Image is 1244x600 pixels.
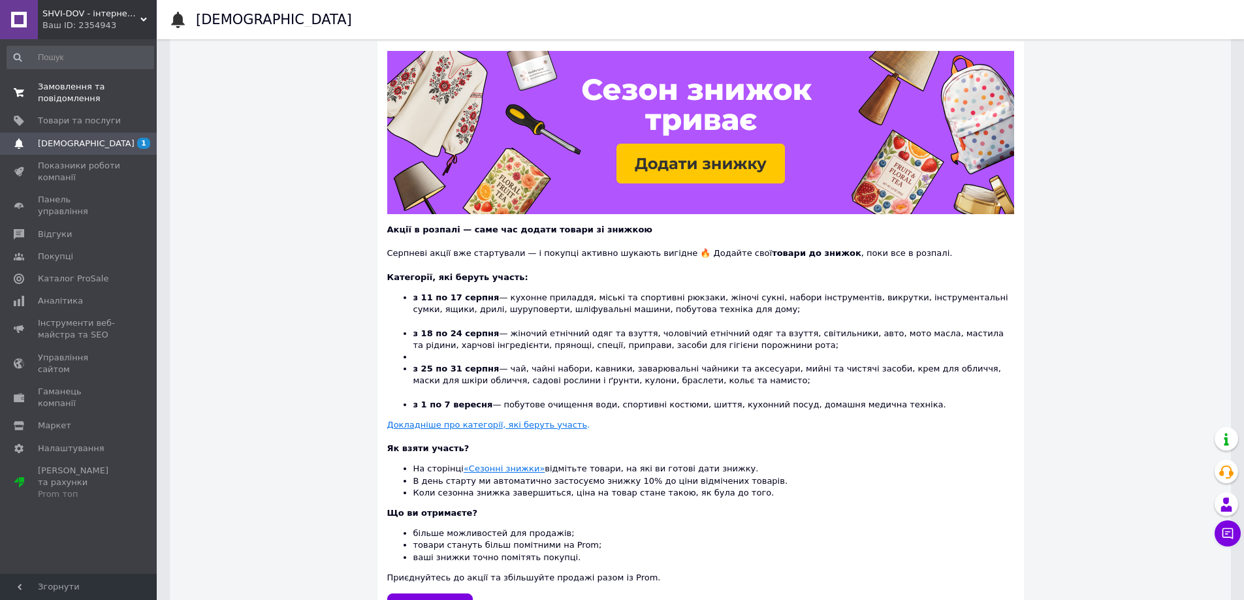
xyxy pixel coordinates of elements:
div: Серпневі акції вже стартували — і покупці активно шукають вигідне 🔥 Додайте свої , поки все в роз... [387,236,1014,259]
li: ваші знижки точно помітять покупці. [413,552,1014,563]
li: Коли сезонна знижка завершиться, ціна на товар стане такою, як була до того. [413,487,1014,499]
button: Чат з покупцем [1215,520,1241,546]
span: Каталог ProSale [38,273,108,285]
li: — чай, чайні набори, кавники, заварювальні чайники та аксесуари, мийні та чистячі засоби, крем дл... [413,363,1014,399]
span: Управління сайтом [38,352,121,375]
b: з 1 по 7 вересня [413,400,493,409]
b: Як взяти участь? [387,443,470,453]
div: Prom топ [38,488,121,500]
li: На сторінці відмітьте товари, на які ви готові дати знижку. [413,463,1014,475]
h1: [DEMOGRAPHIC_DATA] [196,12,352,27]
span: Панель управління [38,194,121,217]
div: Ваш ID: 2354943 [42,20,157,31]
b: Акції в розпалі — саме час додати товари зі знижкою [387,225,652,234]
span: Налаштування [38,443,104,454]
span: [DEMOGRAPHIC_DATA] [38,138,135,150]
li: — кухонне приладдя, міські та спортивні рюкзаки, жіночі сукні, набори інструментів, викрутки, інс... [413,292,1014,328]
li: — побутове очищення води, спортивні костюми, шиття, кухонний посуд, домашня медична техніка. [413,399,1014,411]
span: Маркет [38,420,71,432]
li: товари стануть більш помітними на Prom; [413,539,1014,551]
span: Відгуки [38,229,72,240]
a: Докладніше про категорії, які беруть участь. [387,420,590,430]
b: з 25 по 31 серпня [413,364,500,373]
span: 1 [137,138,150,149]
span: [PERSON_NAME] та рахунки [38,465,121,501]
input: Пошук [7,46,154,69]
li: В день старту ми автоматично застосуємо знижку 10% до ціни відмічених товарів. [413,475,1014,487]
span: Гаманець компанії [38,386,121,409]
a: «Сезонні знижки» [464,464,545,473]
b: з 11 по 17 серпня [413,292,500,302]
li: — жіночий етнічний одяг та взуття, чоловічий етнічний одяг та взуття, світильники, авто, мото мас... [413,328,1014,351]
li: більше можливостей для продажів; [413,528,1014,539]
span: Товари та послуги [38,115,121,127]
span: Інструменти веб-майстра та SEO [38,317,121,341]
b: Що ви отримаєте? [387,508,477,518]
span: SHVI-DOV - інтернет-магазин якісних товарів [42,8,140,20]
span: Замовлення та повідомлення [38,81,121,104]
b: товари до знижок [772,248,861,258]
span: Аналітика [38,295,83,307]
span: Показники роботи компанії [38,160,121,183]
div: Приєднуйтесь до акції та збільшуйте продажі разом із Prom. [387,507,1014,584]
u: Докладніше про категорії, які беруть участь [387,420,588,430]
span: Покупці [38,251,73,262]
b: з 18 по 24 серпня [413,328,500,338]
b: Категорії, які беруть участь: [387,272,528,282]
